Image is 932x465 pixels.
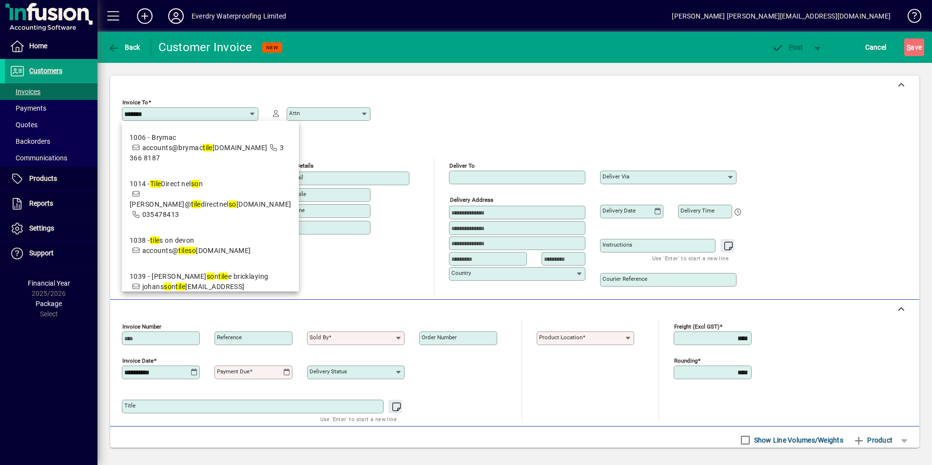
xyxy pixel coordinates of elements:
[752,435,843,445] label: Show Line Volumes/Weights
[191,180,199,188] em: so
[122,171,299,228] mat-option: 1014 - Tile Direct nelson
[451,270,471,276] mat-label: Country
[10,154,67,162] span: Communications
[5,167,97,191] a: Products
[907,39,922,55] span: ave
[674,357,698,364] mat-label: Rounding
[5,150,97,166] a: Communications
[122,323,161,330] mat-label: Invoice number
[602,275,647,282] mat-label: Courier Reference
[848,431,897,449] button: Product
[310,368,347,375] mat-label: Delivery status
[10,88,40,96] span: Invoices
[853,432,893,448] span: Product
[217,334,242,341] mat-label: Reference
[5,216,97,241] a: Settings
[142,211,179,218] span: 035478413
[203,144,213,152] em: tile
[130,179,291,189] div: 1014 - Direct nel n
[192,8,286,24] div: Everdry Waterproofing Limited
[422,334,457,341] mat-label: Order number
[10,121,38,129] span: Quotes
[29,199,53,207] span: Reports
[789,43,793,51] span: P
[122,228,299,264] mat-option: 1038 - tiles on devon
[320,413,397,425] mat-hint: Use 'Enter' to start a new line
[124,402,136,409] mat-label: Title
[105,39,143,56] button: Back
[5,241,97,266] a: Support
[97,39,151,56] app-page-header-button: Back
[652,252,729,264] mat-hint: Use 'Enter' to start a new line
[863,39,889,56] button: Cancel
[672,8,891,24] div: [PERSON_NAME] [PERSON_NAME][EMAIL_ADDRESS][DOMAIN_NAME]
[10,137,50,145] span: Backorders
[158,39,252,55] div: Customer Invoice
[142,144,268,152] span: accounts@brymac [DOMAIN_NAME]
[29,67,62,75] span: Customers
[772,43,803,51] span: ost
[36,300,62,308] span: Package
[602,207,636,214] mat-label: Delivery date
[175,283,185,291] em: tile
[129,7,160,25] button: Add
[266,44,278,51] span: NEW
[5,133,97,150] a: Backorders
[5,34,97,58] a: Home
[29,42,47,50] span: Home
[5,100,97,116] a: Payments
[178,247,188,254] em: tile
[164,283,172,291] em: so
[130,271,291,282] div: 1039 - [PERSON_NAME] n e bricklaying
[160,7,192,25] button: Profile
[229,200,236,208] em: so
[150,180,161,188] em: Tile
[29,224,54,232] span: Settings
[122,357,154,364] mat-label: Invoice date
[122,99,148,106] mat-label: Invoice To
[5,192,97,216] a: Reports
[10,104,46,112] span: Payments
[29,249,54,257] span: Support
[108,43,140,51] span: Back
[188,247,196,254] em: so
[207,272,214,280] em: so
[449,162,475,169] mat-label: Deliver To
[218,272,228,280] em: tile
[865,39,887,55] span: Cancel
[5,116,97,133] a: Quotes
[5,83,97,100] a: Invoices
[602,173,629,180] mat-label: Deliver via
[130,200,291,208] span: [PERSON_NAME]@ directnel [DOMAIN_NAME]
[680,207,715,214] mat-label: Delivery time
[767,39,808,56] button: Post
[310,334,329,341] mat-label: Sold by
[907,43,911,51] span: S
[122,264,299,310] mat-option: 1039 - johansson tile e bricklaying
[217,368,250,375] mat-label: Payment due
[900,2,920,34] a: Knowledge Base
[29,174,57,182] span: Products
[904,39,924,56] button: Save
[674,323,719,330] mat-label: Freight (excl GST)
[130,235,251,246] div: 1038 - s on devon
[28,279,70,287] span: Financial Year
[142,247,251,254] span: accounts@ [DOMAIN_NAME]
[122,125,299,171] mat-option: 1006 - Brymac
[130,133,291,143] div: 1006 - Brymac
[289,110,300,116] mat-label: Attn
[150,236,160,244] em: tile
[602,241,632,248] mat-label: Instructions
[191,200,201,208] em: tile
[539,334,582,341] mat-label: Product location
[130,283,245,301] span: johans n [EMAIL_ADDRESS][DOMAIN_NAME]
